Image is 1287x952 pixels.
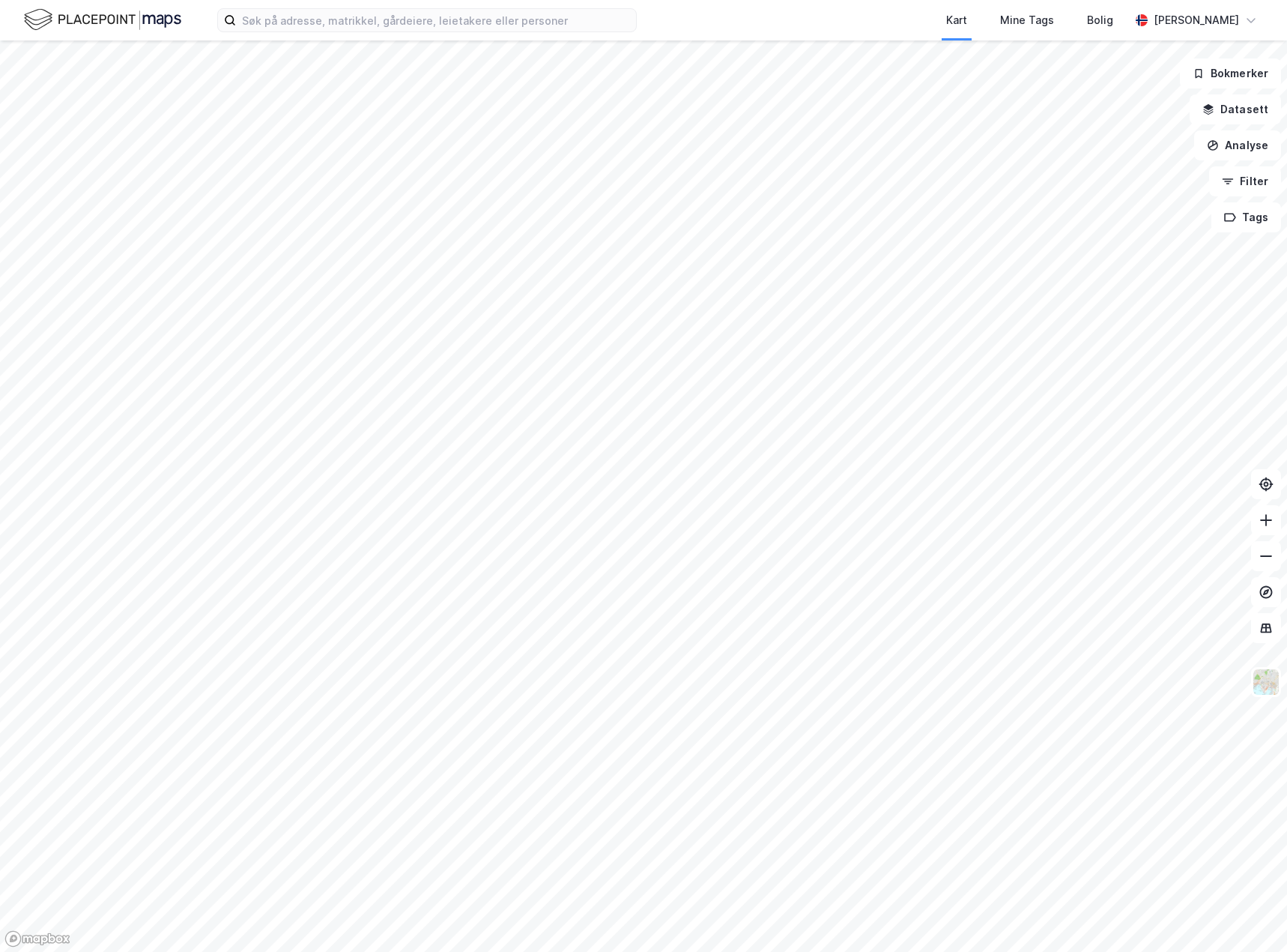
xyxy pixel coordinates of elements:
img: logo.f888ab2527a4732fd821a326f86c7f29.svg [24,7,181,33]
div: Kontrollprogram for chat [1212,880,1287,952]
div: [PERSON_NAME] [1154,11,1239,29]
div: Bolig [1087,11,1113,29]
div: Kart [946,11,967,29]
input: Søk på adresse, matrikkel, gårdeiere, leietakere eller personer [236,9,636,31]
iframe: Chat Widget [1212,880,1287,952]
div: Mine Tags [1000,11,1054,29]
